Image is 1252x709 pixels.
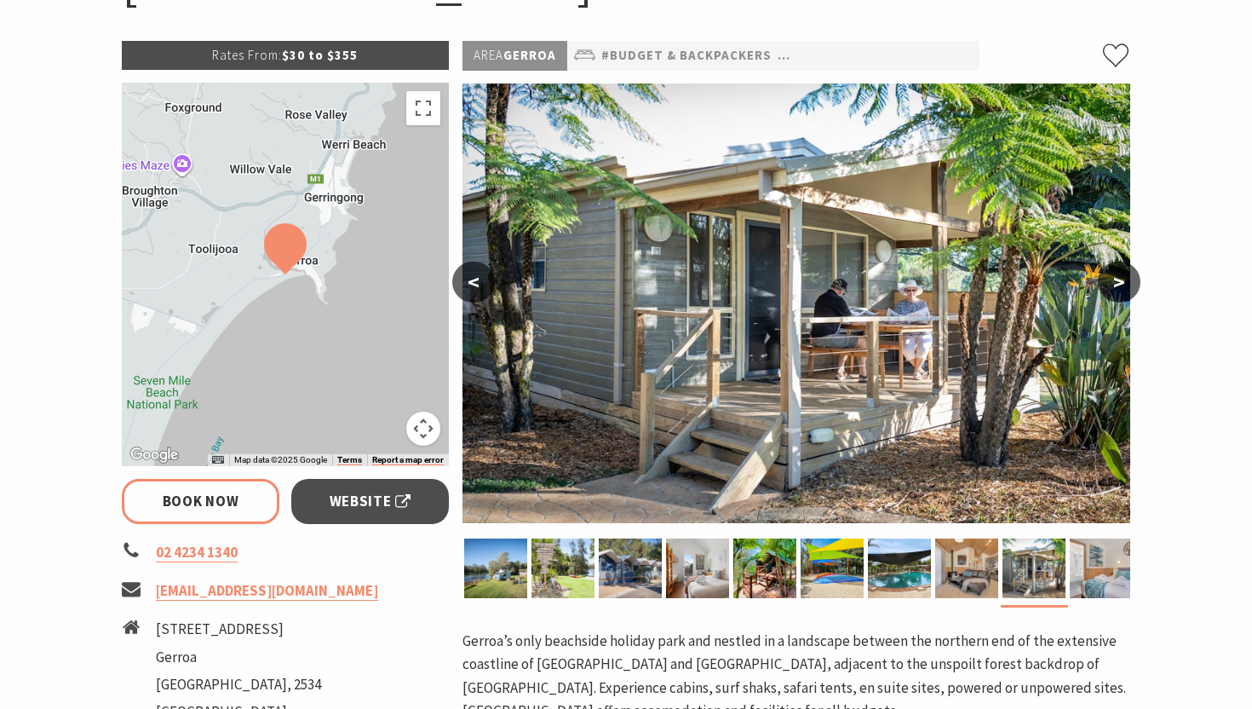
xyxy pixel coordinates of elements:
[126,444,182,466] a: Open this area in Google Maps (opens a new window)
[868,539,931,598] img: Beachside Pool
[462,41,567,71] p: Gerroa
[406,412,440,446] button: Map camera controls
[372,455,444,465] a: Report a map error
[126,444,182,466] img: Google
[156,543,238,562] a: 02 4234 1340
[733,539,796,598] img: Safari Tents at Seven Mile Beach Holiday Park
[666,539,729,598] img: shack 2
[969,45,1048,66] a: #Cottages
[156,646,321,669] li: Gerroa
[452,262,495,303] button: <
[156,618,321,641] li: [STREET_ADDRESS]
[1002,539,1065,598] img: Couple on cabin deck at Seven Mile Beach Holiday Park
[1070,539,1133,598] img: cabin bedroom
[122,41,449,70] p: $30 to $355
[156,673,321,696] li: [GEOGRAPHIC_DATA], 2534
[601,45,772,66] a: #Budget & backpackers
[801,539,864,598] img: jumping pillow
[474,47,503,63] span: Area
[778,45,963,66] a: #Camping & Holiday Parks
[464,539,527,598] img: Combi Van, Camping, Caravanning, Sites along Crooked River at Seven Mile Beach Holiday Park
[122,479,279,524] a: Book Now
[531,539,594,598] img: Welcome to Seven Mile Beach Holiday Park
[212,47,282,63] span: Rates From:
[156,581,378,601] a: [EMAIL_ADDRESS][DOMAIN_NAME]
[1098,262,1140,303] button: >
[599,539,662,598] img: Surf shak
[337,455,362,465] a: Terms (opens in new tab)
[234,455,327,464] span: Map data ©2025 Google
[406,91,440,125] button: Toggle fullscreen view
[212,454,224,466] button: Keyboard shortcuts
[935,539,998,598] img: fireplace
[291,479,449,524] a: Website
[330,490,411,513] span: Website
[462,84,1130,523] img: Couple on cabin deck at Seven Mile Beach Holiday Park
